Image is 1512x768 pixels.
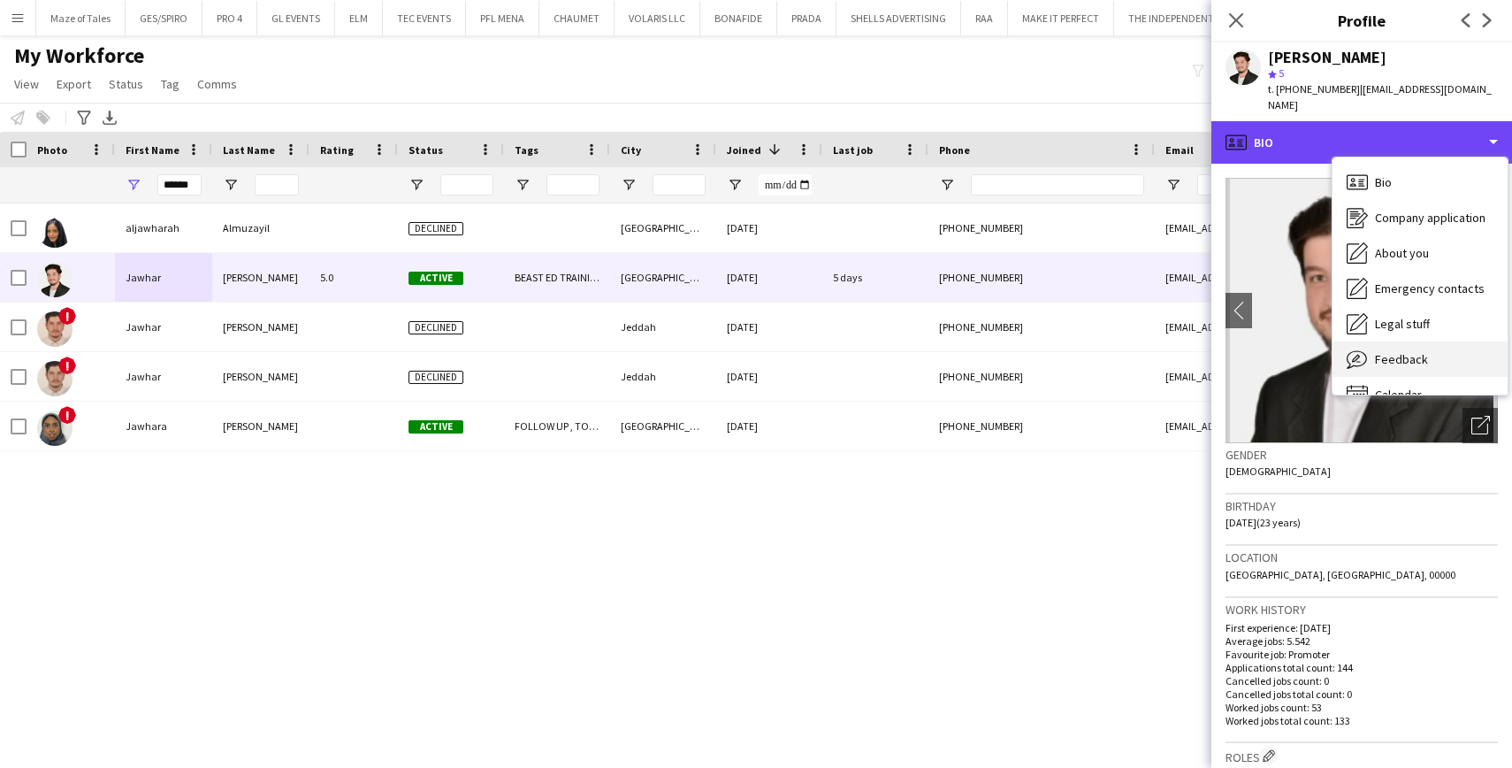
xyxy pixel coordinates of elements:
[1375,387,1422,403] span: Calendar
[309,253,398,302] div: 5.0
[1333,271,1508,306] div: Emergency contacts
[1333,165,1508,200] div: Bio
[257,1,335,35] button: GL EVENTS
[928,303,1155,351] div: [PHONE_NUMBER]
[115,303,212,351] div: Jawhar
[161,76,179,92] span: Tag
[939,177,955,193] button: Open Filter Menu
[1226,447,1498,463] h3: Gender
[57,76,91,92] span: Export
[1165,143,1194,157] span: Email
[1226,661,1498,674] p: Applications total count: 144
[1155,253,1394,302] div: [EMAIL_ADDRESS][DOMAIN_NAME]
[212,352,309,401] div: [PERSON_NAME]
[1155,204,1394,252] div: [EMAIL_ADDRESS][DOMAIN_NAME]
[1155,303,1394,351] div: [EMAIL_ADDRESS][DOMAIN_NAME]
[320,143,354,157] span: Rating
[1375,245,1429,261] span: About you
[928,402,1155,450] div: [PHONE_NUMBER]
[223,143,275,157] span: Last Name
[335,1,383,35] button: ELM
[610,303,716,351] div: Jeddah
[1155,352,1394,401] div: [EMAIL_ADDRESS][DOMAIN_NAME]
[126,1,202,35] button: GES/SPIRO
[1375,210,1485,226] span: Company application
[157,174,202,196] input: First Name Filter Input
[1226,602,1498,618] h3: Work history
[546,174,599,196] input: Tags Filter Input
[99,107,120,128] app-action-btn: Export XLSX
[1226,465,1331,478] span: [DEMOGRAPHIC_DATA]
[212,204,309,252] div: Almuzayil
[126,177,141,193] button: Open Filter Menu
[1375,280,1485,296] span: Emergency contacts
[202,1,257,35] button: PRO 4
[109,76,143,92] span: Status
[73,107,95,128] app-action-btn: Advanced filters
[58,357,76,374] span: !
[1211,9,1512,32] h3: Profile
[1462,408,1498,443] div: Open photos pop-in
[197,76,237,92] span: Comms
[115,402,212,450] div: Jawhara
[1226,648,1498,661] p: Favourite job: Promoter
[1197,174,1383,196] input: Email Filter Input
[939,143,970,157] span: Phone
[115,253,212,302] div: Jawhar
[1375,174,1392,190] span: Bio
[115,352,212,401] div: Jawhar
[409,420,463,434] span: Active
[716,402,822,450] div: [DATE]
[1226,498,1498,514] h3: Birthday
[58,307,76,325] span: !
[836,1,961,35] button: SHELLS ADVERTISING
[409,143,443,157] span: Status
[515,177,531,193] button: Open Filter Menu
[37,411,73,446] img: Jawhara Yahya
[1155,402,1394,450] div: [EMAIL_ADDRESS][DOMAIN_NAME]
[1268,82,1360,96] span: t. [PHONE_NUMBER]
[409,222,463,235] span: Declined
[37,311,73,347] img: Jawhar Omar
[1226,674,1498,687] p: Cancelled jobs count: 0
[610,352,716,401] div: Jeddah
[466,1,539,35] button: PFL MENA
[610,402,716,450] div: [GEOGRAPHIC_DATA]
[653,174,706,196] input: City Filter Input
[14,42,144,69] span: My Workforce
[971,174,1144,196] input: Phone Filter Input
[212,303,309,351] div: [PERSON_NAME]
[700,1,777,35] button: BONAFIDE
[58,406,76,424] span: !
[409,321,463,334] span: Declined
[14,76,39,92] span: View
[1226,621,1498,634] p: First experience: [DATE]
[539,1,615,35] button: CHAUMET
[961,1,1008,35] button: RAA
[50,73,98,96] a: Export
[1226,687,1498,701] p: Cancelled jobs total count: 0
[928,204,1155,252] div: [PHONE_NUMBER]
[212,402,309,450] div: [PERSON_NAME]
[1226,714,1498,727] p: Worked jobs total count: 133
[1333,377,1508,412] div: Calendar
[1375,351,1428,367] span: Feedback
[383,1,466,35] button: TEC EVENTS
[515,143,538,157] span: Tags
[255,174,299,196] input: Last Name Filter Input
[1268,50,1386,65] div: [PERSON_NAME]
[833,143,873,157] span: Last job
[1333,342,1508,377] div: Feedback
[440,174,493,196] input: Status Filter Input
[1226,549,1498,565] h3: Location
[212,253,309,302] div: [PERSON_NAME]
[777,1,836,35] button: PRADA
[716,253,822,302] div: [DATE]
[716,204,822,252] div: [DATE]
[759,174,812,196] input: Joined Filter Input
[154,73,187,96] a: Tag
[1114,1,1234,35] button: THE INDEPENDENTS
[727,177,743,193] button: Open Filter Menu
[928,352,1155,401] div: [PHONE_NUMBER]
[223,177,239,193] button: Open Filter Menu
